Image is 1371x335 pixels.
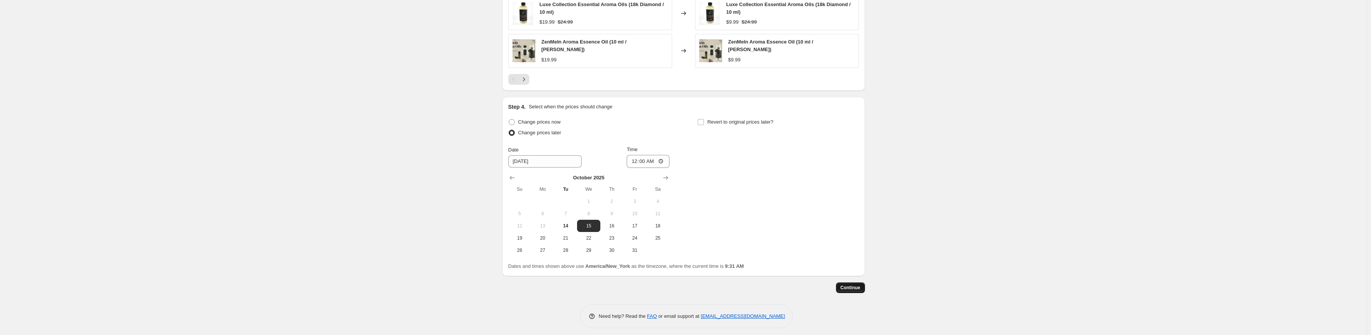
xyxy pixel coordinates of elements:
[657,313,701,319] span: or email support at
[508,263,744,269] span: Dates and times shown above use as the timezone, where the current time is
[728,39,813,52] span: ZenMeIn Aroma Essence Oil (10 ml / [PERSON_NAME])
[627,147,637,152] span: Time
[507,172,517,183] button: Show previous month, September 2025
[603,247,620,253] span: 30
[600,195,623,208] button: Thursday October 2 2025
[580,211,597,217] span: 8
[577,220,600,232] button: Wednesday October 15 2025
[726,18,739,26] div: $9.99
[699,39,722,62] img: zenme-img1_80x.webp
[508,208,531,220] button: Sunday October 5 2025
[626,223,643,229] span: 17
[599,313,647,319] span: Need help? Read the
[557,223,574,229] span: 14
[649,235,666,241] span: 25
[554,232,577,244] button: Tuesday October 21 2025
[603,198,620,205] span: 2
[660,172,671,183] button: Show next month, November 2025
[600,232,623,244] button: Thursday October 23 2025
[542,39,627,52] span: ZenMeIn Aroma Essence Oil (10 ml / [PERSON_NAME])
[707,119,773,125] span: Revert to original prices later?
[518,119,561,125] span: Change prices now
[646,195,669,208] button: Saturday October 4 2025
[580,235,597,241] span: 22
[577,183,600,195] th: Wednesday
[554,220,577,232] button: Today Tuesday October 14 2025
[603,186,620,192] span: Th
[508,103,526,111] h2: Step 4.
[742,18,757,26] strike: $24.99
[511,211,528,217] span: 5
[649,211,666,217] span: 11
[600,183,623,195] th: Thursday
[585,263,630,269] b: America/New_York
[728,56,741,64] div: $9.99
[508,244,531,256] button: Sunday October 26 2025
[531,220,554,232] button: Monday October 13 2025
[623,195,646,208] button: Friday October 3 2025
[513,2,534,25] img: bottle_80x.jpg
[580,198,597,205] span: 1
[603,211,620,217] span: 9
[701,313,785,319] a: [EMAIL_ADDRESS][DOMAIN_NAME]
[577,244,600,256] button: Wednesday October 29 2025
[580,186,597,192] span: We
[557,235,574,241] span: 21
[529,103,612,111] p: Select when the prices should change
[577,208,600,220] button: Wednesday October 8 2025
[542,56,557,64] div: $19.99
[534,186,551,192] span: Mo
[554,183,577,195] th: Tuesday
[534,247,551,253] span: 27
[539,18,555,26] div: $19.99
[623,183,646,195] th: Friday
[836,282,865,293] button: Continue
[577,232,600,244] button: Wednesday October 22 2025
[508,183,531,195] th: Sunday
[600,244,623,256] button: Thursday October 30 2025
[626,247,643,253] span: 31
[627,155,669,168] input: 12:00
[725,263,744,269] b: 9:31 AM
[539,2,664,15] span: Luxe Collection Essential Aroma Oils (18k Diamond / 10 ml)
[841,285,860,291] span: Continue
[603,235,620,241] span: 23
[511,247,528,253] span: 26
[531,183,554,195] th: Monday
[508,74,529,85] nav: Pagination
[649,198,666,205] span: 4
[626,235,643,241] span: 24
[558,18,573,26] strike: $24.99
[518,130,561,135] span: Change prices later
[623,232,646,244] button: Friday October 24 2025
[726,2,850,15] span: Luxe Collection Essential Aroma Oils (18k Diamond / 10 ml)
[600,208,623,220] button: Thursday October 9 2025
[508,220,531,232] button: Sunday October 12 2025
[649,223,666,229] span: 18
[534,235,551,241] span: 20
[508,155,582,167] input: 10/14/2025
[580,247,597,253] span: 29
[531,232,554,244] button: Monday October 20 2025
[646,183,669,195] th: Saturday
[531,208,554,220] button: Monday October 6 2025
[531,244,554,256] button: Monday October 27 2025
[577,195,600,208] button: Wednesday October 1 2025
[534,211,551,217] span: 6
[513,39,535,62] img: zenme-img1_80x.webp
[649,186,666,192] span: Sa
[580,223,597,229] span: 15
[647,313,657,319] a: FAQ
[508,232,531,244] button: Sunday October 19 2025
[626,211,643,217] span: 10
[511,235,528,241] span: 19
[626,186,643,192] span: Fr
[646,220,669,232] button: Saturday October 18 2025
[508,147,519,153] span: Date
[534,223,551,229] span: 13
[623,244,646,256] button: Friday October 31 2025
[554,244,577,256] button: Tuesday October 28 2025
[511,223,528,229] span: 12
[646,232,669,244] button: Saturday October 25 2025
[600,220,623,232] button: Thursday October 16 2025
